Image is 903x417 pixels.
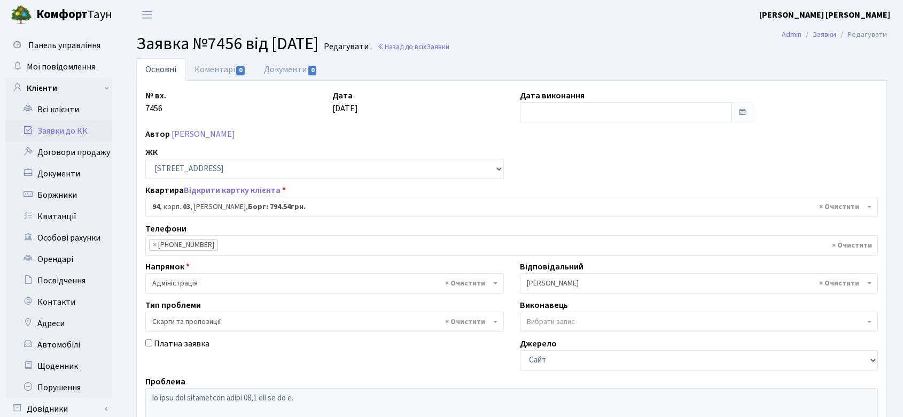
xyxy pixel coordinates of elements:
a: Документи [255,58,326,81]
span: Видалити всі елементи [445,278,485,289]
span: Таун [36,6,112,24]
span: 0 [308,66,317,75]
nav: breadcrumb [766,24,903,46]
a: Панель управління [5,35,112,56]
label: Дата [332,89,353,102]
a: Посвідчення [5,270,112,291]
label: Проблема [145,375,185,388]
b: 03 [183,202,190,212]
span: Адміністрація [152,278,491,289]
small: Редагувати . [322,42,372,52]
label: Дата виконання [520,89,585,102]
a: Щоденник [5,356,112,377]
a: Admin [782,29,801,40]
img: logo.png [11,4,32,26]
button: Переключити навігацію [134,6,160,24]
b: 94 [152,202,160,212]
label: Виконавець [520,299,568,312]
span: Заявки [426,42,449,52]
a: Заявки [813,29,836,40]
span: × [153,240,157,250]
div: 7456 [137,89,324,122]
li: +380952242870 [149,239,218,251]
span: Мої повідомлення [27,61,95,73]
span: <b>94</b>, корп.: <b>03</b>, Давидова Юлія Володимирівна, <b>Борг: 794.54грн.</b> [145,197,878,217]
a: Клієнти [5,78,112,99]
a: Договори продажу [5,142,112,163]
span: Адміністрація [145,273,504,294]
label: № вх. [145,89,166,102]
label: Телефони [145,222,186,235]
a: Мої повідомлення [5,56,112,78]
div: [DATE] [324,89,511,122]
label: Платна заявка [154,337,209,350]
a: [PERSON_NAME] [PERSON_NAME] [759,9,890,21]
li: Редагувати [836,29,887,41]
span: Котенко К. Л. [527,278,865,289]
a: Основні [136,58,185,81]
a: Коментарі [185,58,255,81]
span: Скарги та пропозиції [145,312,504,332]
b: Борг: 794.54грн. [248,202,306,212]
a: Квитанції [5,206,112,227]
a: Назад до всіхЗаявки [377,42,449,52]
span: Вибрати запис [527,316,575,327]
a: Заявки до КК [5,120,112,142]
span: 0 [236,66,245,75]
span: Панель управління [28,40,100,51]
label: ЖК [145,146,158,159]
label: Тип проблеми [145,299,201,312]
span: Видалити всі елементи [819,278,859,289]
span: <b>94</b>, корп.: <b>03</b>, Давидова Юлія Володимирівна, <b>Борг: 794.54грн.</b> [152,202,865,212]
a: Документи [5,163,112,184]
a: Контакти [5,291,112,313]
label: Напрямок [145,260,190,273]
a: Порушення [5,377,112,398]
a: [PERSON_NAME] [172,128,235,140]
a: Автомобілі [5,334,112,356]
label: Джерело [520,337,557,350]
a: Відкрити картку клієнта [184,184,281,196]
span: Скарги та пропозиції [152,316,491,327]
span: Видалити всі елементи [445,316,485,327]
b: Комфорт [36,6,88,23]
label: Автор [145,128,170,141]
span: Видалити всі елементи [832,240,872,251]
a: Всі клієнти [5,99,112,120]
a: Особові рахунки [5,227,112,249]
span: Котенко К. Л. [520,273,878,294]
label: Квартира [145,184,286,197]
span: Заявка №7456 від [DATE] [136,32,318,56]
a: Адреси [5,313,112,334]
a: Орендарі [5,249,112,270]
label: Відповідальний [520,260,583,273]
a: Боржники [5,184,112,206]
span: Видалити всі елементи [819,202,859,212]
